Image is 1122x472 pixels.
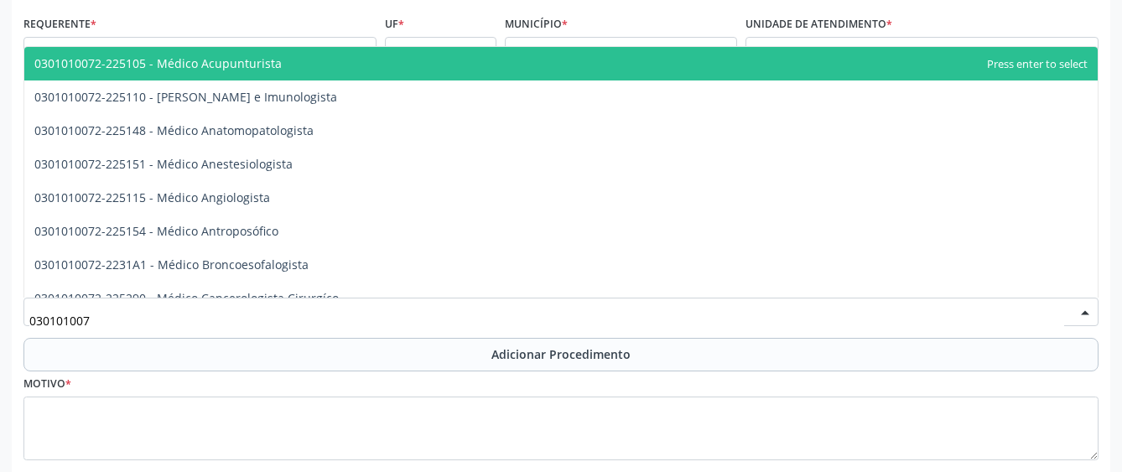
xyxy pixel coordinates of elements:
span: Adicionar Procedimento [491,345,631,363]
label: Unidade de atendimento [745,11,892,37]
span: 0301010072-225115 - Médico Angiologista [34,189,270,205]
span: 0301010072-225105 - Médico Acupunturista [34,55,282,71]
span: 0301010072-2231A1 - Médico Broncoesofalogista [34,257,309,272]
input: Buscar por procedimento [29,303,1064,337]
span: 0301010072-225151 - Médico Anestesiologista [34,156,293,172]
label: Motivo [23,371,71,397]
span: 0301010072-225110 - [PERSON_NAME] e Imunologista [34,89,337,105]
span: Unidade de Saude da Familia das Pedras [751,43,1064,60]
span: 0301010072-225290 - Médico Cancerologista Cirurgíco [34,290,339,306]
span: Médico(a) [29,43,342,60]
span: AL [391,43,463,60]
label: Município [505,11,568,37]
span: 0301010072-225154 - Médico Antroposófico [34,223,278,239]
span: [PERSON_NAME] [511,43,703,60]
button: Adicionar Procedimento [23,338,1099,371]
label: Requerente [23,11,96,37]
span: 0301010072-225148 - Médico Anatomopatologista [34,122,314,138]
label: UF [385,11,404,37]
